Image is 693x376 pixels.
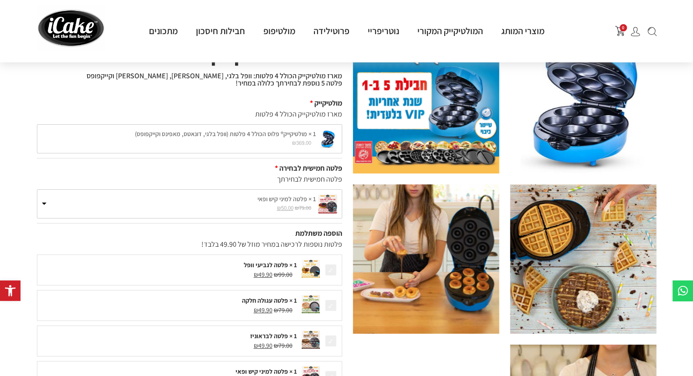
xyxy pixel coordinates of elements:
a: מולטיפופ [254,25,304,37]
span: ₪ [254,341,258,350]
span: ₪ [254,306,258,314]
p: מארז מולטיקייק הכולל 4 פלטות: וופל בלגי, [PERSON_NAME], [PERSON_NAME] וקייקפופס פלטה 5 נוספת לבחי... [37,72,342,87]
span: ₪ [277,204,281,212]
label: 1 × פלטה למיני קיש ופאי [42,194,337,204]
span: ₪ [274,270,278,279]
div: פלטה חמישית לבחירה [37,163,342,174]
a: חבילות חיסכון [187,25,254,37]
img: %D7%9E%D7%95%D7%9C%D7%9C%D7%98%D7%99%D7%A7%D7%99%D7%99%D7%A7_%D7%92%D7%93%D7%95%D7%9C_18_of_116.jpg [353,184,499,334]
span: ₪ [274,341,278,350]
a: פרוטילידה [304,25,359,37]
img: %D7%9E%D7%95%D7%9C%D7%98%D7%99%D7%A7%D7%99%D7%99%D7%A7-%D7%A8%D7%A7%D7%A2-%D7%9C%D7%91%D7%9F.jpeg [510,24,657,173]
img: shopping-cart.png [615,26,625,36]
div: 1 × פלטה לבראוניז [42,331,297,341]
span: 99.00 [274,270,293,279]
div: מולטיקייק [37,98,342,109]
div: פלטות נוספות לרכישה במחיר מוזל של 49.90 בלבד! [37,239,342,250]
img: 1185_5f4234b235e46.jpg [353,24,499,173]
span: 79.00 [274,341,293,350]
div: הוספה משתלמת [37,228,342,239]
div: 1 × פלטה לגביעי וופל [42,260,297,270]
div: פלטה חמישית לבחירתך [37,174,342,185]
bdi: 79.00 [295,204,311,212]
a: המולטיקייק המקורי [408,25,492,37]
span: 49.90 [254,306,272,314]
bdi: 50.00 [277,204,293,212]
img: %D7%A7%D7%99%D7%A9-300x300.jpg [318,194,337,213]
a: מתכונים [140,25,187,37]
img: %D7%9E%D7%95%D7%9C%D7%9C%D7%98%D7%99%D7%A7%D7%99%D7%99%D7%A7_%D7%92%D7%93%D7%95%D7%9C_60_of_116.jpg [510,184,657,334]
span: 49.90 [254,341,272,350]
button: פתח עגלת קניות צדדית [615,26,625,36]
a: מוצרי המותג [492,25,554,37]
div: 1 × פלטה עגולה חלקה [42,296,297,305]
span: 0 [620,24,627,31]
span: ₪ [254,270,258,279]
span: ₪ [274,306,278,314]
div: מארז מולטיקייק הכולל 4 פלטות [37,109,342,120]
span: 49.90 [254,270,272,279]
span: ₪ [295,204,299,212]
a: נוטריפריי [359,25,408,37]
span: 79.00 [274,306,293,314]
